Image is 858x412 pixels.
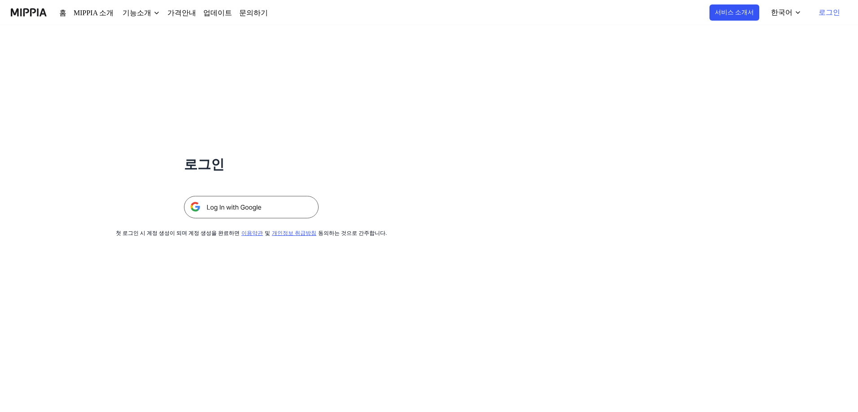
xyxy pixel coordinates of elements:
[720,4,765,21] button: 서비스 소개서
[136,229,366,237] div: 첫 로그인 시 계정 생성이 되며 계정 생성을 완료하면 및 동의하는 것으로 간주합니다.
[243,230,261,236] a: 이용약관
[184,154,319,174] h1: 로그인
[193,8,218,18] a: 업데이트
[118,8,153,18] button: 기능소개
[184,196,319,218] img: 구글 로그인 버튼
[161,8,186,18] a: 가격안내
[269,230,306,236] a: 개인정보 취급방침
[73,8,110,18] a: MIPPIA 소개
[118,8,146,18] div: 기능소개
[59,8,66,18] a: 홈
[769,4,810,22] button: 한국어
[146,9,153,17] img: down
[775,7,797,18] div: 한국어
[225,8,250,18] a: 문의하기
